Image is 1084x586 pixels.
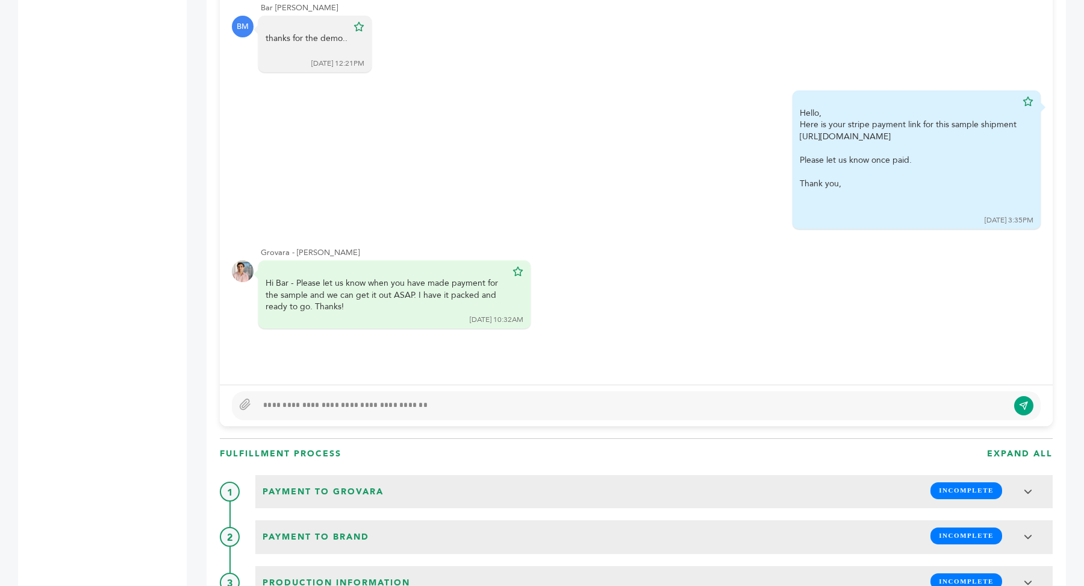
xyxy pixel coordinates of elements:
[266,277,506,313] div: Hi Bar - Please let us know when you have made payment for the sample and we can get it out ASAP....
[987,448,1053,460] h3: EXPAND ALL
[985,215,1033,225] div: [DATE] 3:35PM
[220,448,341,460] h3: FULFILLMENT PROCESS
[800,178,1017,190] div: Thank you,
[261,2,1041,13] div: Bar [PERSON_NAME]
[470,315,523,325] div: [DATE] 10:32AM
[800,119,1017,131] div: Here is your stripe payment link for this sample shipment
[800,131,1017,143] div: [URL][DOMAIN_NAME]
[232,16,254,37] div: BM
[930,528,1002,544] span: INCOMPLETE
[259,528,373,547] span: Payment to brand
[266,33,347,56] div: thanks for the demo..
[261,247,1041,258] div: Grovara - [PERSON_NAME]
[259,482,387,502] span: Payment to Grovara
[311,58,364,69] div: [DATE] 12:21PM
[800,154,1017,166] div: Please let us know once paid.
[930,482,1002,499] span: INCOMPLETE
[800,107,1017,213] div: Hello,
